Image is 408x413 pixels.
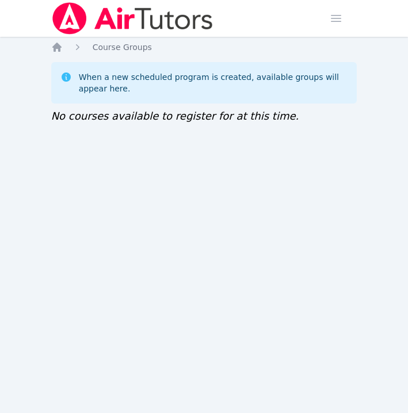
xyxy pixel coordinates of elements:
[93,41,152,53] a: Course Groups
[79,71,348,94] div: When a new scheduled program is created, available groups will appear here.
[51,2,214,35] img: Air Tutors
[51,110,299,122] span: No courses available to register for at this time.
[51,41,357,53] nav: Breadcrumb
[93,43,152,52] span: Course Groups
